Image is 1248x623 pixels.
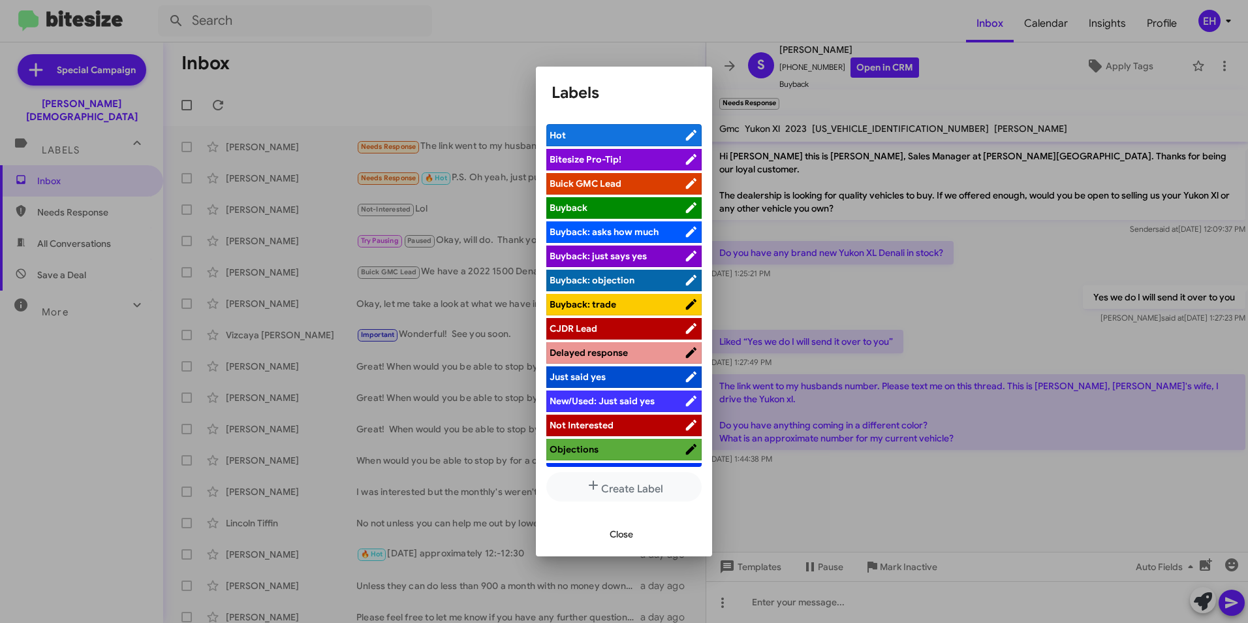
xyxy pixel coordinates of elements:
[550,395,655,407] span: New/Used: Just said yes
[550,153,621,165] span: Bitesize Pro-Tip!
[550,226,659,238] span: Buyback: asks how much
[552,82,696,103] h1: Labels
[550,178,621,189] span: Buick GMC Lead
[550,323,597,334] span: CJDR Lead
[599,522,644,546] button: Close
[550,419,614,431] span: Not Interested
[550,371,606,383] span: Just said yes
[546,472,702,502] button: Create Label
[550,250,647,262] span: Buyback: just says yes
[550,443,599,455] span: Objections
[550,202,587,214] span: Buyback
[610,522,633,546] span: Close
[550,129,566,141] span: Hot
[550,274,634,286] span: Buyback: objection
[550,298,616,310] span: Buyback: trade
[550,347,628,359] span: Delayed response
